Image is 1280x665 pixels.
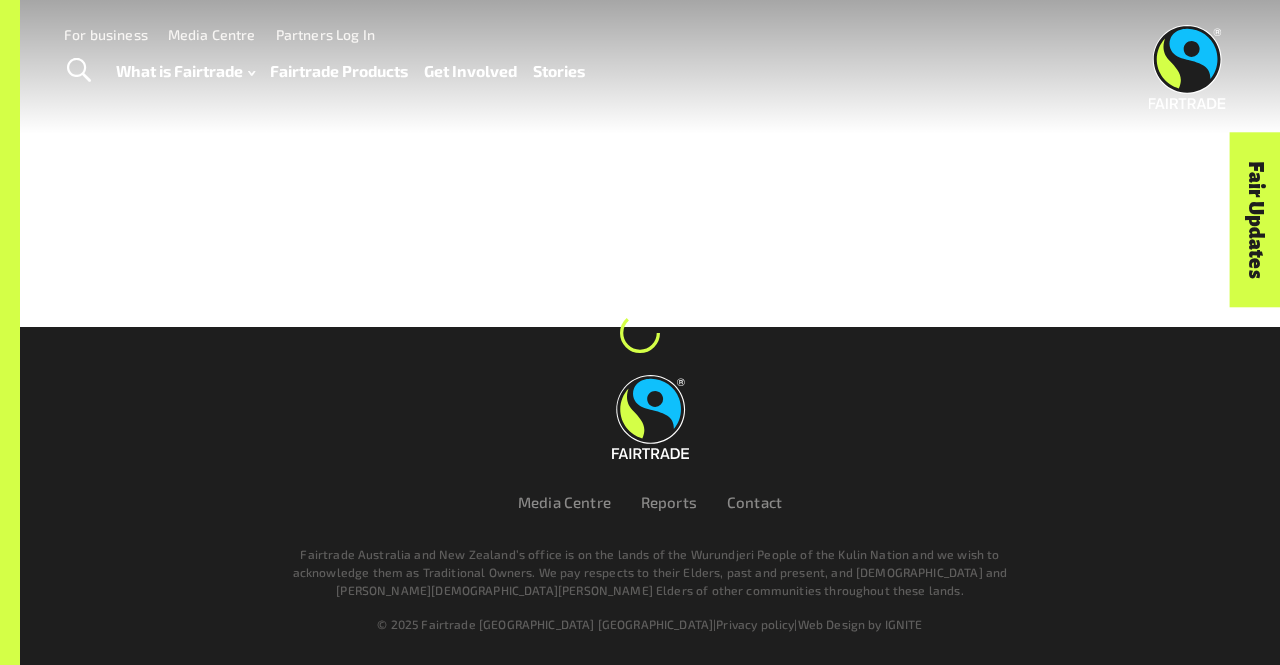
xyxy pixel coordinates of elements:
div: | | [102,615,1198,633]
a: For business [64,26,148,43]
img: Fairtrade Australia New Zealand logo [1149,25,1226,109]
a: Fairtrade Products [270,57,408,85]
a: Web Design by IGNITE [798,617,923,631]
a: Media Centre [168,26,256,43]
a: Privacy policy [716,617,794,631]
span: © 2025 Fairtrade [GEOGRAPHIC_DATA] [GEOGRAPHIC_DATA] [377,617,713,631]
img: Fairtrade Australia New Zealand logo [612,375,689,459]
a: Stories [533,57,585,85]
a: Toggle Search [54,46,103,96]
a: Partners Log In [276,26,375,43]
a: Reports [641,493,697,511]
p: Fairtrade Australia and New Zealand’s office is on the lands of the Wurundjeri People of the Kuli... [288,545,1012,599]
a: What is Fairtrade [116,57,255,85]
a: Get Involved [424,57,517,85]
a: Contact [727,493,782,511]
a: Media Centre [518,493,611,511]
